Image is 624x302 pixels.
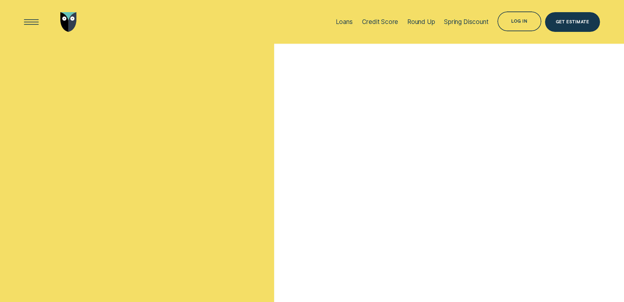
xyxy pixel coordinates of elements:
button: Log in [497,12,541,31]
div: Loans [336,18,353,26]
div: Credit Score [362,18,398,26]
div: Spring Discount [444,18,488,26]
a: Get Estimate [545,12,600,32]
button: Open Menu [22,12,41,32]
div: Round Up [407,18,435,26]
h1: What Is My Rate Again? [24,98,171,137]
img: Wisr [60,12,77,32]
